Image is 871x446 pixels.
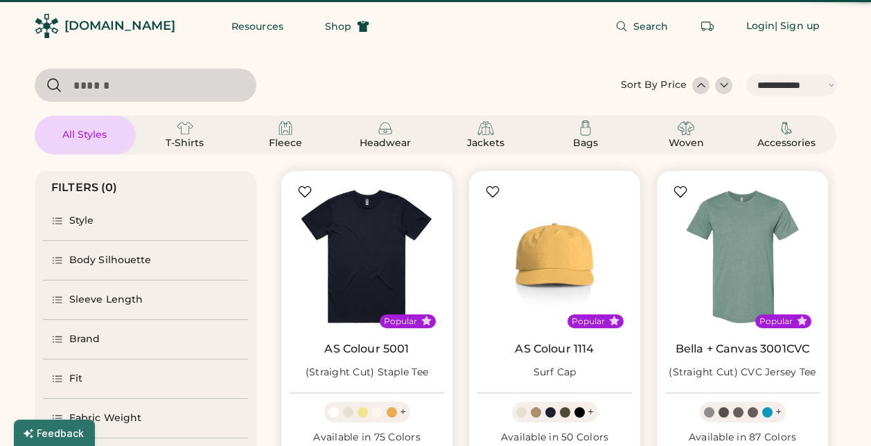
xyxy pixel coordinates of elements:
img: BELLA + CANVAS 3001CVC (Straight Cut) CVC Jersey Tee [665,179,820,334]
img: AS Colour 5001 (Straight Cut) Staple Tee [290,179,444,334]
button: Retrieve an order [694,12,721,40]
div: FILTERS (0) [51,179,118,196]
div: Surf Cap [534,366,577,380]
div: Headwear [354,136,416,150]
div: Available in 75 Colors [290,431,444,445]
div: Sort By Price [621,78,687,92]
div: Fabric Weight [69,411,141,425]
a: AS Colour 5001 [324,342,409,356]
div: Popular [384,316,417,327]
div: Fit [69,372,82,386]
img: Fleece Icon [277,120,294,136]
button: Popular Style [609,316,619,326]
div: Jackets [455,136,517,150]
img: Jackets Icon [477,120,494,136]
div: Brand [69,332,100,346]
div: Style [69,214,94,228]
div: Woven [655,136,717,150]
div: Popular [572,316,605,327]
img: Woven Icon [678,120,694,136]
div: Login [746,19,775,33]
div: + [588,404,594,420]
a: Bella + Canvas 3001CVC [676,342,809,356]
button: Popular Style [797,316,807,326]
button: Resources [215,12,300,40]
div: Accessories [755,136,818,150]
span: Search [633,21,669,31]
div: Available in 50 Colors [477,431,632,445]
div: Popular [759,316,793,327]
span: Shop [325,21,351,31]
button: Popular Style [421,316,432,326]
img: T-Shirts Icon [177,120,193,136]
img: Bags Icon [577,120,594,136]
img: AS Colour 1114 Surf Cap [477,179,632,334]
div: T-Shirts [154,136,216,150]
div: Bags [554,136,617,150]
img: Rendered Logo - Screens [35,14,59,38]
div: (Straight Cut) CVC Jersey Tee [669,366,816,380]
div: + [775,404,782,420]
button: Shop [308,12,386,40]
div: All Styles [53,128,116,142]
div: | Sign up [775,19,820,33]
div: Sleeve Length [69,293,143,307]
div: Available in 87 Colors [665,431,820,445]
div: [DOMAIN_NAME] [64,17,175,35]
a: AS Colour 1114 [515,342,594,356]
img: Accessories Icon [778,120,795,136]
img: Headwear Icon [377,120,394,136]
div: + [400,404,406,420]
div: Body Silhouette [69,253,152,267]
div: (Straight Cut) Staple Tee [306,366,428,380]
button: Search [599,12,685,40]
div: Fleece [254,136,317,150]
